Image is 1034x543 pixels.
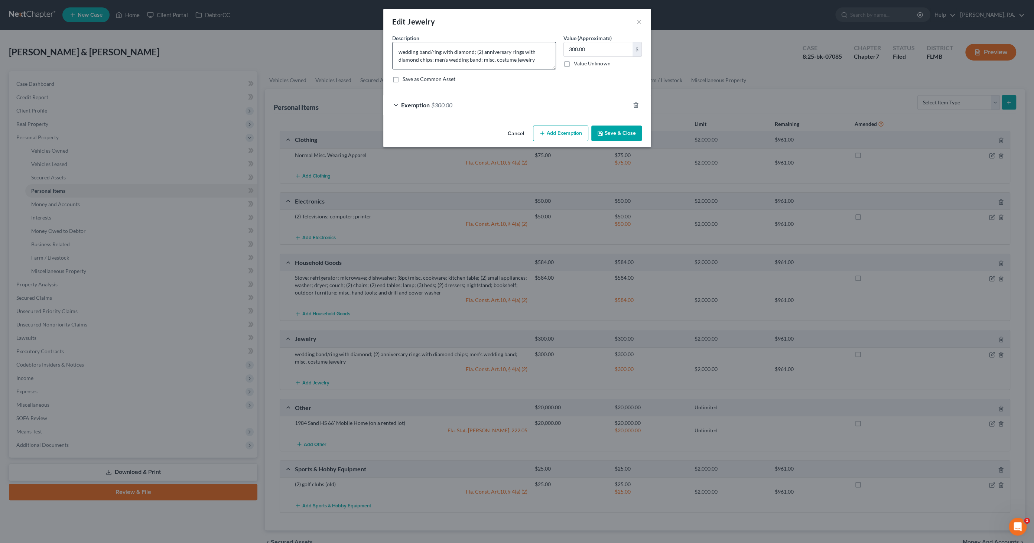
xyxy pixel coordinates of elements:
[392,35,419,41] span: Description
[564,42,633,56] input: 0.00
[633,42,641,56] div: $
[403,75,455,83] label: Save as Common Asset
[574,60,610,67] label: Value Unknown
[1024,518,1030,524] span: 1
[533,126,588,141] button: Add Exemption
[392,16,435,27] div: Edit Jewelry
[431,101,452,108] span: $300.00
[401,101,430,108] span: Exemption
[563,34,611,42] label: Value (Approximate)
[591,126,642,141] button: Save & Close
[637,17,642,26] button: ×
[502,126,530,141] button: Cancel
[1009,518,1027,536] iframe: Intercom live chat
